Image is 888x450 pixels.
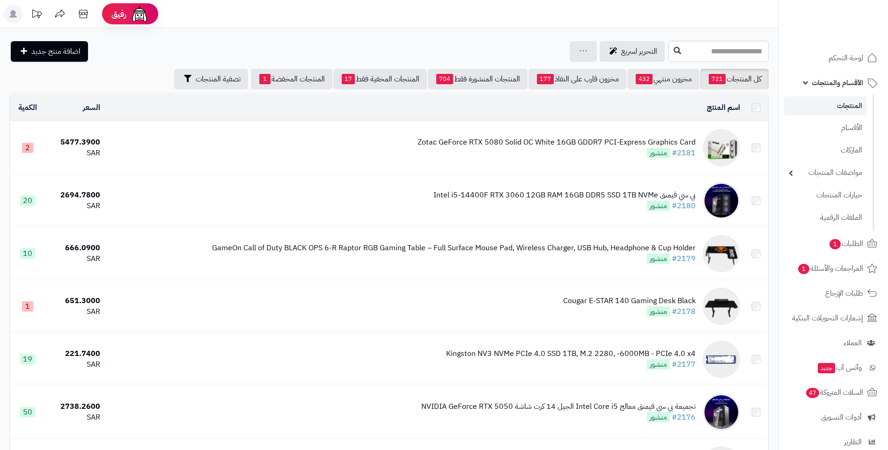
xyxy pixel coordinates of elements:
div: بي سي قيمنق Intel i5-14400F RTX 3060 12GB RAM 16GB DDR5 SSD 1TB NVMe [433,190,696,201]
a: لوحة التحكم [784,47,882,69]
img: GameOn Call of Duty BLACK OPS 6-R Raptor RGB Gaming Table – Full Surface Mouse Pad, Wireless Char... [703,235,740,272]
span: منشور [647,306,670,317]
a: #2176 [672,412,696,423]
a: مواصفات المنتجات [784,163,867,183]
a: #2179 [672,253,696,264]
div: 5477.3900 [49,137,100,148]
button: تصفية المنتجات [174,69,248,89]
img: ai-face.png [130,5,149,23]
span: منشور [647,201,670,211]
div: 2738.2600 [49,401,100,412]
span: 50 [20,407,35,417]
a: خيارات المنتجات [784,185,867,205]
div: SAR [49,412,100,423]
img: بي سي قيمنق Intel i5-14400F RTX 3060 12GB RAM 16GB DDR5 SSD 1TB NVMe [703,182,740,219]
span: 1 [829,239,841,249]
span: العملاء [844,336,862,349]
a: المنتجات المخفية فقط17 [333,69,427,89]
span: وآتس آب [817,361,862,374]
div: SAR [49,201,100,211]
a: #2178 [672,306,696,317]
div: تجميعة بي سي قيمنق معالج Intel Core i5 الجيل 14 كرت شاشة NVIDIA GeForce RTX 5050 [421,401,696,412]
div: SAR [49,254,100,264]
a: إشعارات التحويلات البنكية [784,307,882,329]
a: مخزون قارب على النفاذ177 [528,69,626,89]
div: 221.7400 [49,348,100,359]
div: 651.3000 [49,296,100,306]
span: 20 [20,196,35,206]
a: #2177 [672,359,696,370]
a: الكمية [18,102,37,113]
span: اضافة منتج جديد [31,46,81,57]
a: تحديثات المنصة [25,5,48,26]
a: مخزون منتهي432 [627,69,699,89]
span: منشور [647,254,670,264]
a: التحرير لسريع [600,41,665,62]
a: السلات المتروكة47 [784,381,882,404]
div: Kingston NV3 NVMe PCIe 4.0 SSD 1TB, M.2 2280, -6000MB - PCIe 4.0 x4 [446,348,696,359]
div: GameOn Call of Duty BLACK OPS 6-R Raptor RGB Gaming Table – Full Surface Mouse Pad, Wireless Char... [212,243,696,254]
span: الأقسام والمنتجات [812,76,863,89]
div: 2694.7800 [49,190,100,201]
span: رفيق [111,8,126,20]
span: 1 [22,301,33,312]
span: منشور [647,412,670,422]
a: وآتس آبجديد [784,356,882,379]
span: 721 [709,74,726,84]
span: 10 [20,248,35,259]
img: Zotac GeForce RTX 5080 Solid OC White 16GB GDDR7 PCI-Express Graphics Card [703,129,740,167]
div: Cougar E-STAR 140 Gaming Desk Black [563,296,696,306]
span: 704 [436,74,453,84]
span: طلبات الإرجاع [825,287,863,300]
span: السلات المتروكة [805,386,863,399]
a: المراجعات والأسئلة1 [784,257,882,280]
span: 19 [20,354,35,364]
img: Cougar E-STAR 140 Gaming Desk Black [703,288,740,325]
span: التقارير [844,435,862,449]
a: اضافة منتج جديد [11,41,88,62]
span: 47 [806,388,819,398]
a: #2180 [672,200,696,211]
span: لوحة التحكم [829,51,863,65]
a: السعر [83,102,100,113]
a: الملفات الرقمية [784,208,867,228]
a: أدوات التسويق [784,406,882,428]
span: منشور [647,359,670,370]
a: طلبات الإرجاع [784,282,882,305]
div: SAR [49,359,100,370]
a: الماركات [784,140,867,160]
span: 17 [342,74,355,84]
a: المنتجات المخفضة1 [251,69,332,89]
span: جديد [818,363,835,373]
span: منشور [647,148,670,158]
div: SAR [49,306,100,317]
a: #2181 [672,147,696,159]
a: المنتجات المنشورة فقط704 [428,69,528,89]
img: تجميعة بي سي قيمنق معالج Intel Core i5 الجيل 14 كرت شاشة NVIDIA GeForce RTX 5050 [703,393,740,431]
div: SAR [49,148,100,159]
span: 177 [537,74,554,84]
span: التحرير لسريع [621,46,657,57]
div: Zotac GeForce RTX 5080 Solid OC White 16GB GDDR7 PCI-Express Graphics Card [418,137,696,148]
span: تصفية المنتجات [196,73,241,85]
a: كل المنتجات721 [700,69,769,89]
span: المراجعات والأسئلة [797,262,863,275]
a: المنتجات [784,96,867,116]
img: Kingston NV3 NVMe PCIe 4.0 SSD 1TB, M.2 2280, -6000MB - PCIe 4.0 x4 [703,341,740,378]
a: الطلبات1 [784,232,882,255]
span: 1 [798,264,809,274]
span: 432 [636,74,653,84]
a: الأقسام [784,118,867,138]
span: 1 [259,74,271,84]
span: أدوات التسويق [821,411,862,424]
span: إشعارات التحويلات البنكية [792,312,863,325]
div: 666.0900 [49,243,100,254]
a: العملاء [784,332,882,354]
a: اسم المنتج [707,102,740,113]
span: الطلبات [829,237,863,250]
span: 2 [22,143,33,153]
